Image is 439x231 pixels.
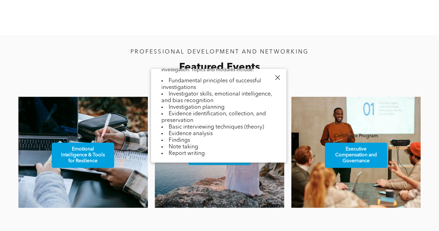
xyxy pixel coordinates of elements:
[161,104,276,111] li: Investigation planning
[161,124,276,131] li: Basic interviewing techniques (theory)
[161,150,276,157] li: Report writing
[161,144,276,150] li: Note taking
[161,91,276,104] li: Investigator skills, emotional intelligence, and bias recognition
[130,49,309,55] span: PROFESSIONAL DEVELOPMENT AND NETWORKING
[161,78,276,91] li: Fundamental principles of successful investigations
[53,143,113,167] span: Emotional Intelligence & Tools for Resilience
[161,131,276,137] li: Evidence analysis
[179,62,260,73] span: Featured Events
[161,111,276,124] li: Evidence identification, collection, and preservation
[326,143,386,167] span: Executive Compensation and Governance
[161,137,276,144] li: Findings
